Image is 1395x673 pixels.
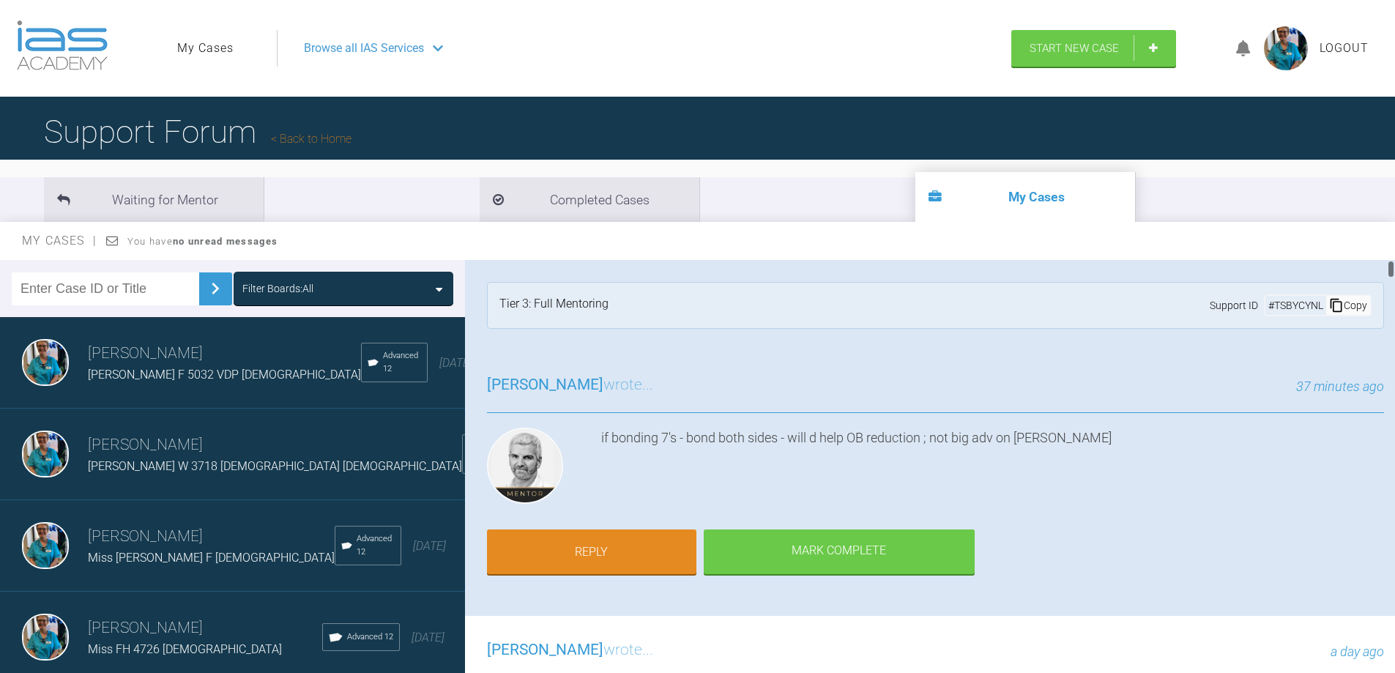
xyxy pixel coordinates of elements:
div: if bonding 7's - bond both sides - will d help OB reduction ; not big adv on [PERSON_NAME] [601,428,1384,510]
a: Back to Home [271,132,351,146]
span: Start New Case [1030,42,1119,55]
span: Support ID [1210,297,1258,313]
img: Åsa Ulrika Linnea Feneley [22,522,69,569]
span: Miss [PERSON_NAME] F [DEMOGRAPHIC_DATA] [88,551,335,565]
a: Start New Case [1011,30,1176,67]
span: [PERSON_NAME] [487,376,603,393]
span: [DATE] [439,356,472,370]
span: [PERSON_NAME] W 3718 [DEMOGRAPHIC_DATA] [DEMOGRAPHIC_DATA] [88,459,462,473]
img: Åsa Ulrika Linnea Feneley [22,339,69,386]
h3: wrote... [487,638,653,663]
span: Advanced 12 [383,349,421,376]
span: Miss FH 4726 [DEMOGRAPHIC_DATA] [88,642,282,656]
span: Advanced 12 [357,532,395,559]
input: Enter Case ID or Title [12,272,199,305]
h3: [PERSON_NAME] [88,433,462,458]
h3: wrote... [487,373,653,398]
img: Ross Hobson [487,428,563,504]
img: chevronRight.28bd32b0.svg [204,277,227,300]
div: Mark Complete [704,529,975,575]
h3: [PERSON_NAME] [88,616,322,641]
div: Tier 3: Full Mentoring [499,294,609,316]
li: Completed Cases [480,177,699,222]
li: Waiting for Mentor [44,177,264,222]
span: [DATE] [413,539,446,553]
span: [PERSON_NAME] [487,641,603,658]
div: Copy [1326,296,1370,315]
span: a day ago [1331,644,1384,659]
a: Logout [1320,39,1369,58]
img: Åsa Ulrika Linnea Feneley [22,614,69,661]
a: Reply [487,529,696,575]
div: Filter Boards: All [242,280,313,297]
span: You have [127,236,278,247]
span: 37 minutes ago [1296,379,1384,394]
img: Åsa Ulrika Linnea Feneley [22,431,69,477]
h1: Support Forum [44,106,351,157]
span: Browse all IAS Services [304,39,424,58]
div: # TSBYCYNL [1265,297,1326,313]
span: Advanced 12 [347,631,393,644]
img: logo-light.3e3ef733.png [17,21,108,70]
span: My Cases [22,234,97,248]
a: My Cases [177,39,234,58]
img: profile.png [1264,26,1308,70]
strong: no unread messages [173,236,278,247]
li: My Cases [915,172,1135,222]
h3: [PERSON_NAME] [88,341,361,366]
h3: [PERSON_NAME] [88,524,335,549]
span: [PERSON_NAME] F 5032 VDP [DEMOGRAPHIC_DATA] [88,368,361,382]
span: [DATE] [412,631,444,644]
